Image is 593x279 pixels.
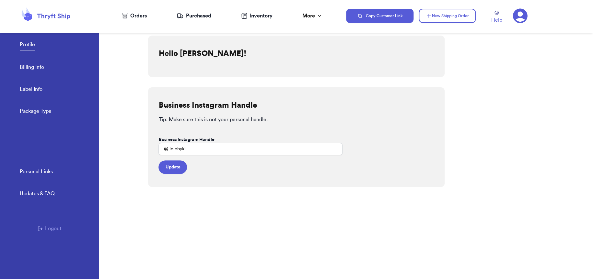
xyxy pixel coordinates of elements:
[158,136,214,143] label: Business Instagram Handle
[158,48,246,59] h2: Hello [PERSON_NAME]!
[302,12,323,20] div: More
[491,11,502,24] a: Help
[346,9,413,23] button: Copy Customer Link
[158,116,434,123] p: Tip: Make sure this is not your personal handle.
[122,12,147,20] a: Orders
[158,100,257,111] h2: Business Instagram Handle
[419,9,476,23] button: New Shipping Order
[158,160,187,174] button: Update
[20,107,52,116] a: Package Type
[38,225,62,232] button: Logout
[20,63,44,72] a: Billing Info
[20,190,55,199] a: Updates & FAQ
[20,85,42,94] a: Label Info
[491,16,502,24] span: Help
[20,190,55,198] div: Updates & FAQ
[158,143,168,155] div: @
[241,12,273,20] a: Inventory
[20,168,53,177] a: Personal Links
[20,41,35,50] a: Profile
[177,12,211,20] a: Purchased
